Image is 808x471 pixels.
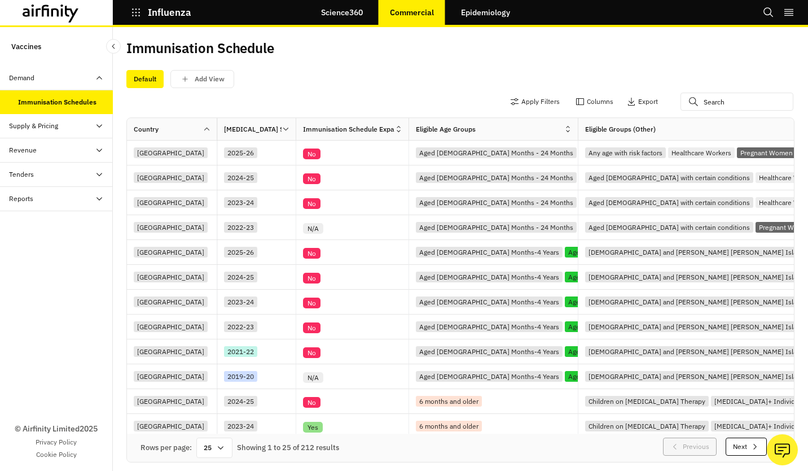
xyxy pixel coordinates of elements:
p: Influenza [148,7,191,18]
div: Healthcare Workers [668,147,735,158]
div: [GEOGRAPHIC_DATA] [134,247,208,258]
button: Search [763,3,774,22]
p: Export [638,98,658,106]
div: Yes [303,422,323,433]
div: Aged [DEMOGRAPHIC_DATA] with certain conditions [585,172,753,183]
div: Showing 1 to 25 of 212 results [237,442,339,453]
div: 2024-25 [224,172,257,183]
button: Next [726,438,767,456]
div: Aged [DEMOGRAPHIC_DATA]+ [565,247,666,258]
div: Aged [DEMOGRAPHIC_DATA] Months - 24 Months [416,222,577,233]
button: save changes [170,70,234,88]
div: Aged [DEMOGRAPHIC_DATA] Months-4 Years [416,247,563,258]
div: Country [134,124,159,134]
div: No [303,198,320,209]
div: Immunisation Schedules [18,97,96,107]
div: No [303,298,320,308]
div: Aged [DEMOGRAPHIC_DATA] Months - 24 Months [416,172,577,183]
div: Children on [MEDICAL_DATA] Therapy [585,421,709,431]
div: No [303,248,320,259]
div: Aged [DEMOGRAPHIC_DATA] with certain conditions [585,222,753,233]
div: 2022-23 [224,321,257,332]
div: N/A [303,372,323,383]
div: Tenders [9,169,34,180]
div: Children on [MEDICAL_DATA] Therapy [585,396,709,407]
div: No [303,347,320,358]
p: Vaccines [11,36,41,57]
p: Add View [195,75,225,83]
div: Immunisation Schedule Expanded [303,124,394,134]
div: Revenue [9,145,37,155]
div: Aged [DEMOGRAPHIC_DATA]+ [565,296,666,307]
div: Aged [DEMOGRAPHIC_DATA] Months-4 Years [416,346,563,357]
div: No [303,149,320,159]
div: 2021-22 [224,346,257,357]
div: [GEOGRAPHIC_DATA] [134,296,208,307]
a: Cookie Policy [36,450,77,460]
a: Privacy Policy [36,437,77,447]
div: 2023-24 [224,421,257,431]
div: No [303,322,320,333]
button: Columns [576,93,613,111]
div: 2023-24 [224,296,257,307]
button: Previous [663,438,717,456]
div: 25 [196,438,232,458]
div: Aged [DEMOGRAPHIC_DATA]+ [565,346,666,357]
div: Eligible Groups (Other) [585,124,656,134]
div: Any age with risk factors [585,147,666,158]
p: © Airfinity Limited 2025 [15,423,98,435]
div: Reports [9,194,33,204]
div: Aged [DEMOGRAPHIC_DATA] Months-4 Years [416,272,563,282]
div: N/A [303,223,323,234]
button: Export [627,93,658,111]
input: Search [680,93,793,111]
div: 6 months and older [416,396,482,407]
div: 6 months and older [416,421,482,431]
div: Pregnant Women [737,147,796,158]
div: Aged [DEMOGRAPHIC_DATA]+ [565,321,666,332]
div: [GEOGRAPHIC_DATA] [134,222,208,233]
div: Aged [DEMOGRAPHIC_DATA]+ [565,272,666,282]
div: 2023-24 [224,197,257,208]
div: [GEOGRAPHIC_DATA] [134,421,208,431]
div: [GEOGRAPHIC_DATA] [134,371,208,382]
div: Aged [DEMOGRAPHIC_DATA] Months - 24 Months [416,147,577,158]
div: Eligible Age Groups [416,124,476,134]
div: [MEDICAL_DATA] Season [224,124,282,134]
div: No [303,397,320,408]
button: Apply Filters [510,93,560,111]
div: [GEOGRAPHIC_DATA] [134,321,208,332]
button: Influenza [131,3,191,22]
div: [GEOGRAPHIC_DATA] [134,197,208,208]
div: Aged [DEMOGRAPHIC_DATA] Months-4 Years [416,371,563,382]
div: No [303,173,320,184]
div: No [303,273,320,284]
div: 2019-20 [224,371,257,382]
div: Rows per page: [140,442,192,453]
div: Demand [9,73,34,83]
div: Supply & Pricing [9,121,58,131]
div: [GEOGRAPHIC_DATA] [134,147,208,158]
div: [GEOGRAPHIC_DATA] [134,172,208,183]
div: Aged [DEMOGRAPHIC_DATA] Months-4 Years [416,296,563,307]
div: Aged [DEMOGRAPHIC_DATA] Months - 24 Months [416,197,577,208]
div: 2025-26 [224,247,257,258]
div: 2022-23 [224,222,257,233]
div: Aged [DEMOGRAPHIC_DATA] Months-4 Years [416,321,563,332]
div: [GEOGRAPHIC_DATA] [134,396,208,407]
div: 2025-26 [224,147,257,158]
div: [GEOGRAPHIC_DATA] [134,346,208,357]
h2: Immunisation Schedule [126,40,274,56]
div: 2024-25 [224,396,257,407]
button: Close Sidebar [106,39,121,54]
p: Commercial [390,8,434,17]
div: Aged [DEMOGRAPHIC_DATA]+ [565,371,666,382]
div: [GEOGRAPHIC_DATA] [134,272,208,282]
div: Default [126,70,164,88]
div: Aged [DEMOGRAPHIC_DATA] with certain conditions [585,197,753,208]
div: 2024-25 [224,272,257,282]
button: Ask our analysts [767,434,798,465]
